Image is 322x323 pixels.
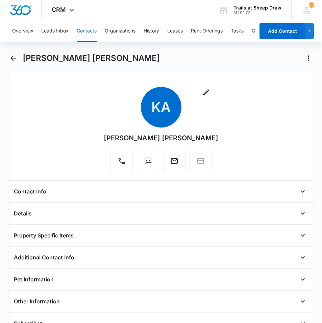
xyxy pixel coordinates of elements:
button: Leases [167,20,183,42]
button: Calendar [252,20,272,42]
button: Rent Offerings [191,20,223,42]
button: Actions [303,53,314,64]
h4: Additional Contact Info [14,253,74,261]
button: Overview [12,20,33,42]
button: History [144,20,159,42]
button: Open [297,208,308,219]
h4: Pet Information [14,275,54,283]
h4: Property Specific Items [14,231,74,239]
button: Add Contact [259,23,305,39]
button: Text [137,150,159,172]
h4: Contact Info [14,187,46,195]
button: Tasks [231,20,244,42]
button: Open [297,230,308,241]
h4: Other Information [14,297,60,305]
div: account name [233,5,281,10]
button: Organizations [105,20,135,42]
button: Open [297,252,308,263]
button: Contacts [77,20,97,42]
div: account id [233,10,281,15]
a: Email [163,160,185,166]
button: Back [8,53,19,64]
span: KA [141,87,181,128]
h4: Details [14,209,32,217]
span: 37 [309,2,314,8]
button: Open [297,296,308,307]
button: Open [297,186,308,197]
div: [PERSON_NAME] [PERSON_NAME] [104,133,218,143]
button: Email [163,150,185,172]
div: notifications count [309,2,314,8]
a: Call [110,160,133,166]
button: Leads Inbox [41,20,69,42]
button: Call [110,150,133,172]
button: Open [297,274,308,285]
h1: [PERSON_NAME] [PERSON_NAME] [23,53,160,63]
span: CRM [52,6,66,13]
a: Text [137,160,159,166]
